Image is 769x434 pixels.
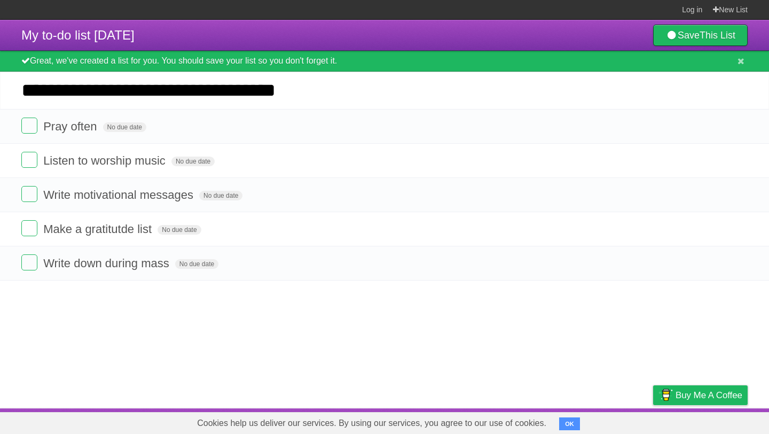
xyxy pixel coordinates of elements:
label: Done [21,220,37,236]
a: SaveThis List [653,25,748,46]
span: Write motivational messages [43,188,196,201]
a: Developers [546,411,590,431]
span: No due date [199,191,242,200]
span: My to-do list [DATE] [21,28,135,42]
span: Buy me a coffee [676,386,742,405]
span: Cookies help us deliver our services. By using our services, you agree to our use of cookies. [186,413,557,434]
label: Done [21,254,37,270]
a: Buy me a coffee [653,385,748,405]
span: No due date [175,259,218,269]
label: Done [21,118,37,134]
span: Make a gratitutde list [43,222,154,236]
span: Listen to worship music [43,154,168,167]
a: Suggest a feature [680,411,748,431]
span: No due date [103,122,146,132]
a: Privacy [639,411,667,431]
label: Done [21,152,37,168]
img: Buy me a coffee [658,386,673,404]
b: This List [700,30,735,41]
a: About [511,411,533,431]
span: No due date [171,157,215,166]
a: Terms [603,411,626,431]
span: Write down during mass [43,257,172,270]
span: Pray often [43,120,99,133]
label: Done [21,186,37,202]
span: No due date [158,225,201,235]
button: OK [559,417,580,430]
